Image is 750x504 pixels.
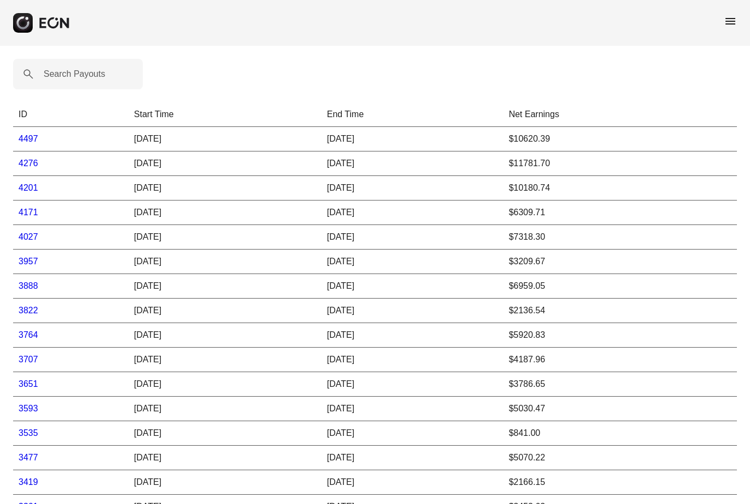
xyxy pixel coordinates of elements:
td: [DATE] [129,421,322,446]
td: [DATE] [322,446,504,470]
td: [DATE] [322,274,504,299]
td: [DATE] [322,201,504,225]
label: Search Payouts [44,68,105,81]
td: [DATE] [322,151,504,176]
td: $3209.67 [503,250,737,274]
td: [DATE] [129,201,322,225]
td: [DATE] [322,397,504,421]
td: [DATE] [129,176,322,201]
th: ID [13,102,129,127]
td: [DATE] [129,274,322,299]
td: [DATE] [322,225,504,250]
a: 3535 [19,428,38,438]
td: $2166.15 [503,470,737,495]
a: 4497 [19,134,38,143]
a: 4276 [19,159,38,168]
td: $6959.05 [503,274,737,299]
a: 3764 [19,330,38,339]
td: [DATE] [129,470,322,495]
td: $10180.74 [503,176,737,201]
td: $841.00 [503,421,737,446]
td: $7318.30 [503,225,737,250]
td: [DATE] [322,348,504,372]
th: Net Earnings [503,102,737,127]
a: 4027 [19,232,38,241]
span: menu [724,15,737,28]
td: [DATE] [129,299,322,323]
td: $10620.39 [503,127,737,151]
td: [DATE] [129,151,322,176]
td: [DATE] [322,323,504,348]
td: [DATE] [322,176,504,201]
a: 3477 [19,453,38,462]
td: $6309.71 [503,201,737,225]
td: [DATE] [322,372,504,397]
td: $5070.22 [503,446,737,470]
a: 4201 [19,183,38,192]
td: [DATE] [322,470,504,495]
th: End Time [322,102,504,127]
a: 3419 [19,477,38,487]
td: [DATE] [129,372,322,397]
td: $11781.70 [503,151,737,176]
a: 3822 [19,306,38,315]
td: [DATE] [322,250,504,274]
td: $3786.65 [503,372,737,397]
td: [DATE] [129,348,322,372]
th: Start Time [129,102,322,127]
a: 3651 [19,379,38,388]
td: $2136.54 [503,299,737,323]
td: [DATE] [129,446,322,470]
td: $4187.96 [503,348,737,372]
td: [DATE] [322,127,504,151]
td: [DATE] [129,127,322,151]
td: [DATE] [129,397,322,421]
td: [DATE] [129,323,322,348]
td: [DATE] [129,225,322,250]
td: [DATE] [129,250,322,274]
td: [DATE] [322,299,504,323]
td: $5030.47 [503,397,737,421]
td: $5920.83 [503,323,737,348]
a: 3957 [19,257,38,266]
td: [DATE] [322,421,504,446]
a: 3707 [19,355,38,364]
a: 3593 [19,404,38,413]
a: 3888 [19,281,38,290]
a: 4171 [19,208,38,217]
